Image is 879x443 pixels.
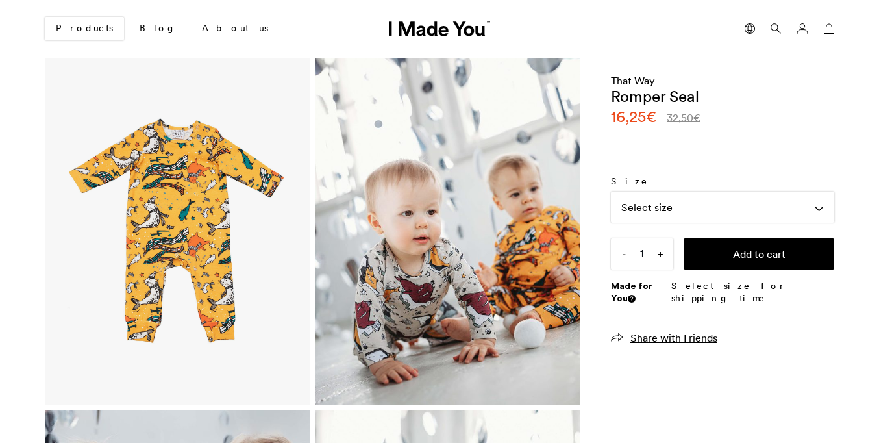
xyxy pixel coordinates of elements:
[192,18,279,40] a: About us
[611,107,656,127] bdi: 16,25
[667,111,700,124] bdi: 32,50
[611,331,717,344] a: Share with Friends
[611,88,699,105] h1: Romper Seal
[611,175,834,188] label: Size
[611,192,834,223] div: Select size
[693,111,700,124] span: €
[671,280,834,305] p: Select size for shipping time
[129,18,186,40] a: Blog
[45,17,124,40] a: Products
[630,296,634,301] img: Info sign
[611,74,655,87] a: That Way
[611,238,673,270] input: Qty
[646,107,656,127] span: €
[630,331,717,344] span: Share with Friends
[684,238,834,270] button: Add to cart
[647,238,673,270] span: +
[611,238,637,270] span: -
[611,280,652,305] strong: Made for You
